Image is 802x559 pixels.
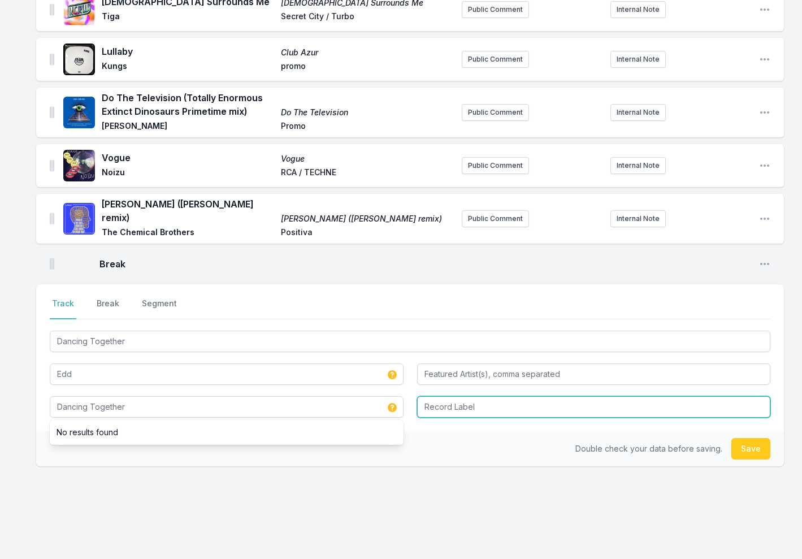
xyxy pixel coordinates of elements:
button: Public Comment [462,1,529,18]
li: No results found [50,422,404,443]
img: Drag Handle [50,4,54,15]
button: Internal Note [610,51,666,68]
img: Galvanize (Chris Lake remix) [63,203,95,235]
img: Drag Handle [50,258,54,270]
span: [PERSON_NAME] ([PERSON_NAME] remix) [102,197,274,224]
button: Open playlist item options [759,54,770,65]
span: Double check your data before saving. [575,444,722,453]
span: [PERSON_NAME] [102,120,274,134]
button: Open playlist item options [759,4,770,15]
button: Break [94,298,122,319]
img: Club Azur [63,44,95,75]
span: Do The Television [281,107,453,118]
button: Open playlist item options [759,213,770,224]
span: RCA / TECHNE [281,167,453,180]
button: Open playlist item options [759,258,770,270]
input: Record Label [417,396,771,418]
button: Open playlist item options [759,160,770,171]
span: promo [281,60,453,74]
button: Public Comment [462,51,529,68]
span: Tiga [102,11,274,24]
img: Drag Handle [50,54,54,65]
img: Do The Television [63,97,95,128]
span: The Chemical Brothers [102,227,274,240]
span: Club Azur [281,47,453,58]
button: Save [731,438,770,460]
button: Public Comment [462,210,529,227]
span: Noizu [102,167,274,180]
img: Vogue [63,150,95,181]
span: Promo [281,120,453,134]
input: Artist [50,363,404,385]
img: Drag Handle [50,107,54,118]
button: Segment [140,298,179,319]
img: Drag Handle [50,213,54,224]
span: Positiva [281,227,453,240]
button: Internal Note [610,210,666,227]
button: Public Comment [462,104,529,121]
span: Vogue [102,151,274,164]
button: Track [50,298,76,319]
button: Internal Note [610,1,666,18]
span: Do The Television (Totally Enormous Extinct Dinosaurs Primetime mix) [102,91,274,118]
span: Kungs [102,60,274,74]
input: Album Title [50,396,404,418]
span: Secret City / Turbo [281,11,453,24]
button: Open playlist item options [759,107,770,118]
button: Internal Note [610,157,666,174]
img: Drag Handle [50,160,54,171]
button: Public Comment [462,157,529,174]
span: [PERSON_NAME] ([PERSON_NAME] remix) [281,213,453,224]
span: Vogue [281,153,453,164]
input: Featured Artist(s), comma separated [417,363,771,385]
span: Lullaby [102,45,274,58]
input: Track Title [50,331,770,352]
span: Break [99,257,750,271]
button: Internal Note [610,104,666,121]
